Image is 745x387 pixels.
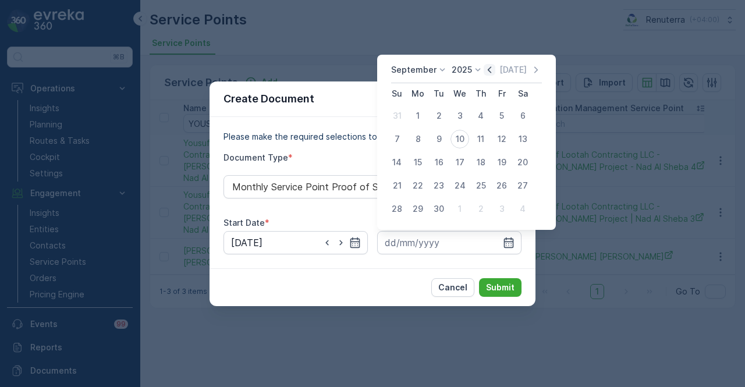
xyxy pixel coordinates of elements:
[471,153,490,172] div: 18
[223,131,521,143] p: Please make the required selections to create your document.
[513,200,532,218] div: 4
[409,200,427,218] div: 29
[512,83,533,104] th: Saturday
[430,106,448,125] div: 2
[223,231,368,254] input: dd/mm/yyyy
[223,218,265,228] label: Start Date
[470,83,491,104] th: Thursday
[388,176,406,195] div: 21
[450,106,469,125] div: 3
[377,231,521,254] input: dd/mm/yyyy
[492,200,511,218] div: 3
[223,152,288,162] label: Document Type
[409,130,427,148] div: 8
[499,64,527,76] p: [DATE]
[428,83,449,104] th: Tuesday
[430,200,448,218] div: 30
[452,64,472,76] p: 2025
[491,83,512,104] th: Friday
[471,130,490,148] div: 11
[479,278,521,297] button: Submit
[450,200,469,218] div: 1
[386,83,407,104] th: Sunday
[492,106,511,125] div: 5
[471,176,490,195] div: 25
[388,130,406,148] div: 7
[513,130,532,148] div: 13
[438,282,467,293] p: Cancel
[513,106,532,125] div: 6
[409,153,427,172] div: 15
[450,130,469,148] div: 10
[513,176,532,195] div: 27
[513,153,532,172] div: 20
[492,153,511,172] div: 19
[471,106,490,125] div: 4
[449,83,470,104] th: Wednesday
[430,153,448,172] div: 16
[430,176,448,195] div: 23
[471,200,490,218] div: 2
[486,282,515,293] p: Submit
[388,200,406,218] div: 28
[431,278,474,297] button: Cancel
[430,130,448,148] div: 9
[450,176,469,195] div: 24
[492,130,511,148] div: 12
[223,91,314,107] p: Create Document
[388,106,406,125] div: 31
[388,153,406,172] div: 14
[409,106,427,125] div: 1
[391,64,437,76] p: September
[409,176,427,195] div: 22
[450,153,469,172] div: 17
[492,176,511,195] div: 26
[407,83,428,104] th: Monday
